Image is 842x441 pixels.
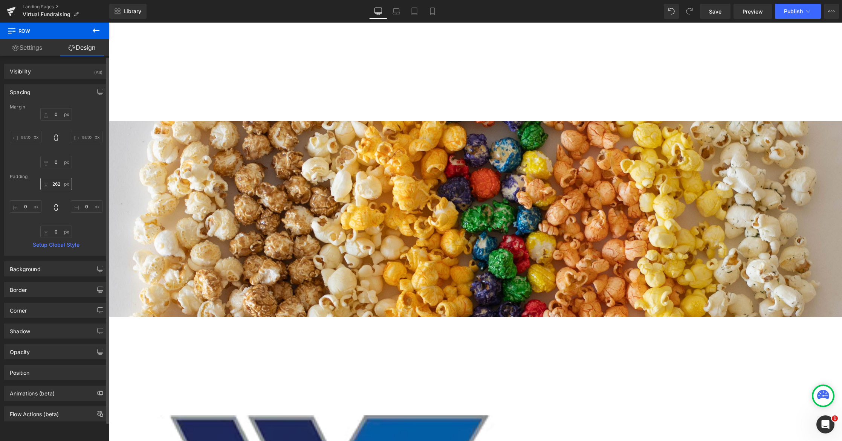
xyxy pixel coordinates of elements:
iframe: Intercom live chat [816,415,834,433]
div: Shadow [10,324,30,334]
input: 0 [10,131,41,143]
span: Virtual Fundraising [23,11,70,17]
a: Landing Pages [23,4,109,10]
span: Row [8,23,83,39]
div: Border [10,282,27,293]
input: 0 [40,156,72,168]
a: Tablet [405,4,423,19]
button: Undo [664,4,679,19]
a: Design [55,39,109,56]
input: 0 [40,226,72,238]
div: (All) [94,64,102,76]
input: 0 [71,131,102,143]
div: Position [10,365,29,376]
a: Laptop [387,4,405,19]
div: Flow Actions (beta) [10,407,59,417]
span: 1 [832,415,838,421]
div: Spacing [10,85,31,95]
input: 0 [40,108,72,121]
a: Mobile [423,4,442,19]
div: Background [10,262,41,272]
div: Opacity [10,345,30,355]
span: Save [709,8,721,15]
button: Publish [775,4,821,19]
div: Animations (beta) [10,386,55,397]
div: Visibility [10,64,31,75]
div: Margin [10,104,102,110]
span: Publish [784,8,803,14]
div: Corner [10,303,27,314]
span: Library [124,8,141,15]
a: Setup Global Style [10,242,102,248]
a: Desktop [369,4,387,19]
button: More [824,4,839,19]
a: Preview [734,4,772,19]
input: 0 [40,178,72,190]
button: Redo [682,4,697,19]
span: Preview [743,8,763,15]
input: 0 [10,200,41,213]
a: New Library [109,4,147,19]
div: Padding [10,174,102,179]
input: 0 [71,200,102,213]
